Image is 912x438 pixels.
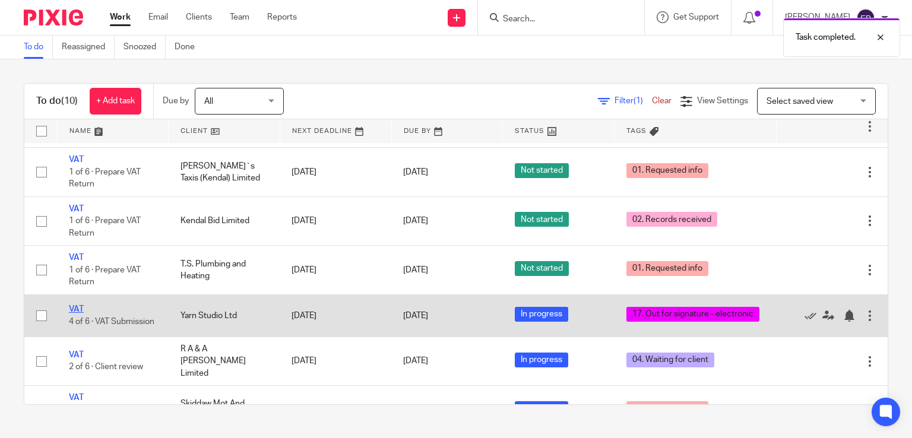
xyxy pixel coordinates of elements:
[163,95,189,107] p: Due by
[204,97,213,106] span: All
[626,353,714,367] span: 04. Waiting for client
[626,307,759,322] span: 17. Out for signature - electronic
[796,31,856,43] p: Task completed.
[280,386,391,434] td: [DATE]
[626,401,708,416] span: 01. Requested info
[652,97,672,105] a: Clear
[403,266,428,274] span: [DATE]
[148,11,168,23] a: Email
[69,266,141,287] span: 1 of 6 · Prepare VAT Return
[69,351,84,359] a: VAT
[24,9,83,26] img: Pixie
[515,307,568,322] span: In progress
[24,36,53,59] a: To do
[69,205,84,213] a: VAT
[169,246,280,294] td: T.S. Plumbing and Heating
[267,11,297,23] a: Reports
[626,128,647,134] span: Tags
[515,353,568,367] span: In progress
[515,401,568,416] span: In progress
[69,168,141,189] span: 1 of 6 · Prepare VAT Return
[69,217,141,237] span: 1 of 6 · Prepare VAT Return
[626,212,717,227] span: 02. Records received
[169,294,280,337] td: Yarn Studio Ltd
[230,11,249,23] a: Team
[280,246,391,294] td: [DATE]
[515,261,569,276] span: Not started
[175,36,204,59] a: Done
[515,212,569,227] span: Not started
[186,11,212,23] a: Clients
[403,312,428,320] span: [DATE]
[280,294,391,337] td: [DATE]
[767,97,833,106] span: Select saved view
[90,88,141,115] a: + Add task
[69,253,84,262] a: VAT
[123,36,166,59] a: Snoozed
[36,95,78,107] h1: To do
[280,337,391,386] td: [DATE]
[169,337,280,386] td: R A & A [PERSON_NAME] Limited
[169,196,280,245] td: Kendal Bid Limited
[69,305,84,313] a: VAT
[626,163,708,178] span: 01. Requested info
[69,318,154,326] span: 4 of 6 · VAT Submission
[62,36,115,59] a: Reassigned
[280,148,391,196] td: [DATE]
[626,261,708,276] span: 01. Requested info
[615,97,652,105] span: Filter
[634,97,643,105] span: (1)
[856,8,875,27] img: svg%3E
[69,363,143,372] span: 2 of 6 · Client review
[69,393,84,402] a: VAT
[110,11,131,23] a: Work
[61,96,78,106] span: (10)
[805,310,822,322] a: Mark as done
[697,97,748,105] span: View Settings
[280,196,391,245] td: [DATE]
[169,148,280,196] td: [PERSON_NAME]`s Taxis (Kendal) Limited
[69,155,84,164] a: VAT
[169,386,280,434] td: Skiddaw Mot And Service Ltd
[515,163,569,178] span: Not started
[403,217,428,225] span: [DATE]
[403,168,428,176] span: [DATE]
[403,357,428,366] span: [DATE]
